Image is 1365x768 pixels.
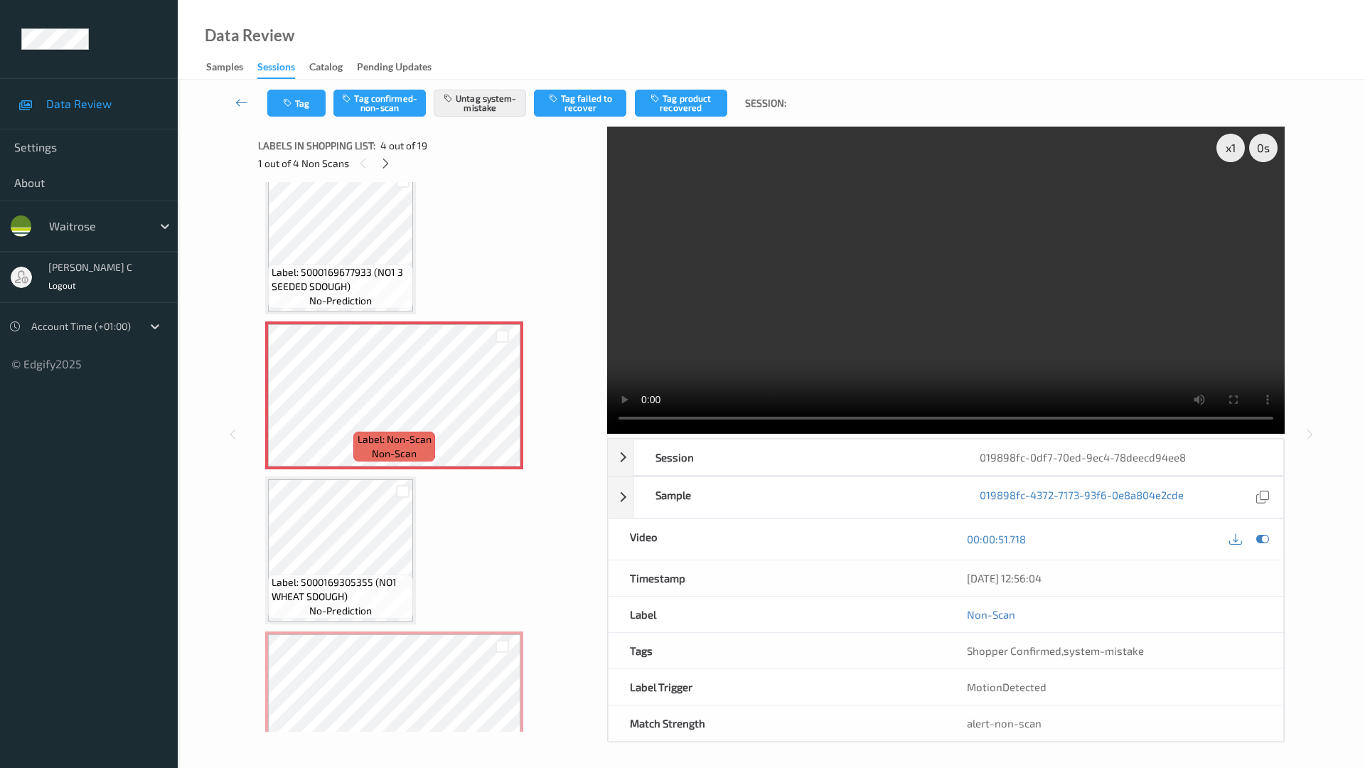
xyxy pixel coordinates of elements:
[257,60,295,79] div: Sessions
[267,90,326,117] button: Tag
[609,560,946,596] div: Timestamp
[1064,644,1144,657] span: system-mistake
[309,58,357,78] a: Catalog
[609,633,946,668] div: Tags
[967,571,1262,585] div: [DATE] 12:56:04
[357,60,432,78] div: Pending Updates
[967,607,1015,622] a: Non-Scan
[309,294,372,308] span: no-prediction
[608,476,1284,518] div: Sample019898fc-4372-7173-93f6-0e8a804e2cde
[206,58,257,78] a: Samples
[609,597,946,632] div: Label
[609,519,946,560] div: Video
[634,477,959,518] div: Sample
[272,265,409,294] span: Label: 5000169677933 (NO1 3 SEEDED SDOUGH)
[609,705,946,741] div: Match Strength
[967,532,1026,546] a: 00:00:51.718
[980,488,1184,507] a: 019898fc-4372-7173-93f6-0e8a804e2cde
[608,439,1284,476] div: Session019898fc-0df7-70ed-9ec4-78deecd94ee8
[333,90,426,117] button: Tag confirmed-non-scan
[258,154,597,172] div: 1 out of 4 Non Scans
[205,28,294,43] div: Data Review
[380,139,427,153] span: 4 out of 19
[946,669,1283,705] div: MotionDetected
[1249,134,1278,162] div: 0 s
[745,96,786,110] span: Session:
[609,669,946,705] div: Label Trigger
[358,432,432,447] span: Label: Non-Scan
[257,58,309,79] a: Sessions
[967,716,1262,730] div: alert-non-scan
[958,439,1283,475] div: 019898fc-0df7-70ed-9ec4-78deecd94ee8
[635,90,727,117] button: Tag product recovered
[258,139,375,153] span: Labels in shopping list:
[634,439,959,475] div: Session
[372,447,417,461] span: non-scan
[534,90,626,117] button: Tag failed to recover
[434,90,526,117] button: Untag system-mistake
[309,60,343,78] div: Catalog
[272,575,409,604] span: Label: 5000169305355 (NO1 WHEAT SDOUGH)
[967,644,1061,657] span: Shopper Confirmed
[309,604,372,618] span: no-prediction
[967,644,1144,657] span: ,
[1216,134,1245,162] div: x 1
[206,60,243,78] div: Samples
[357,58,446,78] a: Pending Updates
